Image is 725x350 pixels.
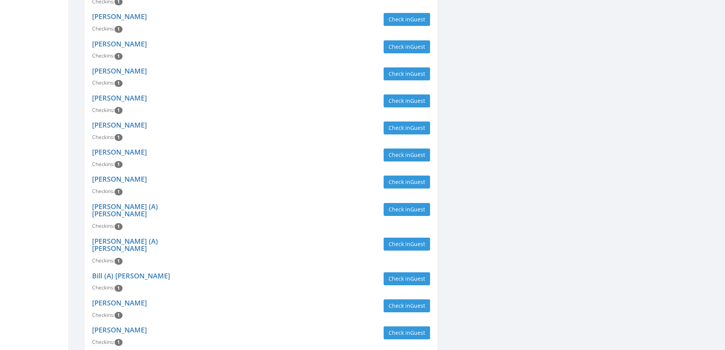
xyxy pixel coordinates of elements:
a: [PERSON_NAME] (A) [PERSON_NAME] [92,202,158,219]
span: Guest [410,16,425,23]
span: Checkins: [92,79,115,86]
a: [PERSON_NAME] [92,120,147,129]
a: [PERSON_NAME] [92,174,147,184]
span: Guest [410,275,425,282]
button: Check inGuest [384,203,430,216]
span: Checkins: [92,134,115,141]
button: Check inGuest [384,176,430,189]
button: Check inGuest [384,121,430,134]
a: [PERSON_NAME] [92,298,147,307]
span: Guest [410,240,425,248]
button: Check inGuest [384,149,430,161]
span: Checkin count [115,26,123,33]
span: Checkins: [92,284,115,291]
button: Check inGuest [384,13,430,26]
span: Checkin count [115,258,123,265]
span: Guest [410,178,425,185]
span: Guest [410,206,425,213]
span: Checkin count [115,312,123,319]
span: Checkin count [115,189,123,195]
a: [PERSON_NAME] (A) [PERSON_NAME] [92,237,158,253]
span: Checkins: [92,107,115,113]
button: Check inGuest [384,40,430,53]
span: Checkins: [92,312,115,318]
span: Guest [410,329,425,336]
span: Checkin count [115,223,123,230]
span: Guest [410,43,425,50]
button: Check inGuest [384,299,430,312]
button: Check inGuest [384,238,430,251]
span: Checkins: [92,52,115,59]
span: Checkins: [92,161,115,168]
a: [PERSON_NAME] [92,325,147,334]
button: Check inGuest [384,272,430,285]
span: Checkins: [92,257,115,264]
span: Checkin count [115,53,123,60]
a: [PERSON_NAME] [92,12,147,21]
span: Guest [410,302,425,309]
a: [PERSON_NAME] [92,147,147,157]
span: Checkins: [92,222,115,229]
span: Checkin count [115,285,123,292]
span: Checkin count [115,134,123,141]
span: Checkin count [115,339,123,346]
span: Checkin count [115,161,123,168]
span: Guest [410,97,425,104]
a: [PERSON_NAME] [92,66,147,75]
a: Bill (A) [PERSON_NAME] [92,271,170,280]
span: Checkin count [115,80,123,87]
span: Checkins: [92,188,115,195]
span: Checkins: [92,25,115,32]
span: Guest [410,151,425,158]
span: Checkin count [115,107,123,114]
span: Guest [410,70,425,77]
button: Check inGuest [384,94,430,107]
span: Checkins: [92,339,115,345]
button: Check inGuest [384,326,430,339]
span: Guest [410,124,425,131]
a: [PERSON_NAME] [92,93,147,102]
button: Check inGuest [384,67,430,80]
a: [PERSON_NAME] [92,39,147,48]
